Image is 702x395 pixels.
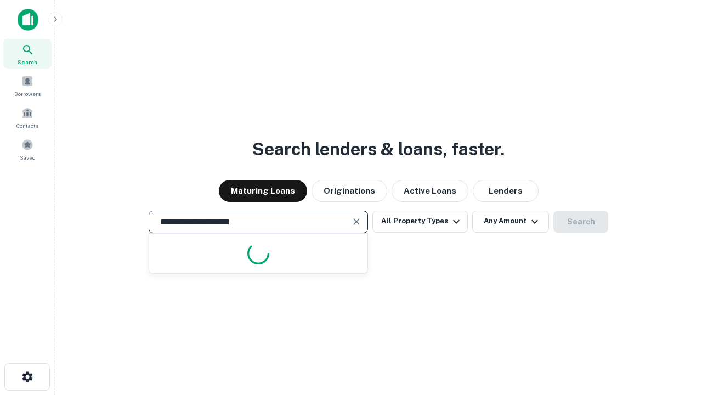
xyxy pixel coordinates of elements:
[20,153,36,162] span: Saved
[3,39,52,69] a: Search
[372,211,468,233] button: All Property Types
[252,136,505,162] h3: Search lenders & loans, faster.
[3,71,52,100] a: Borrowers
[14,89,41,98] span: Borrowers
[18,58,37,66] span: Search
[349,214,364,229] button: Clear
[473,180,539,202] button: Lenders
[219,180,307,202] button: Maturing Loans
[3,103,52,132] a: Contacts
[3,134,52,164] a: Saved
[312,180,387,202] button: Originations
[647,307,702,360] iframe: Chat Widget
[472,211,549,233] button: Any Amount
[16,121,38,130] span: Contacts
[392,180,468,202] button: Active Loans
[18,9,38,31] img: capitalize-icon.png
